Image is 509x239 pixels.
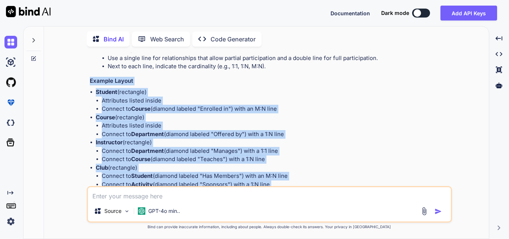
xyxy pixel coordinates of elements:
img: chat [4,36,17,48]
li: (rectangle) [96,113,450,139]
img: darkCloudIdeIcon [4,116,17,129]
li: Connect to (diamond labeled "Sponsors") with a 1:N line [102,180,450,189]
strong: Course [96,114,115,121]
img: premium [4,96,17,109]
button: Add API Keys [440,6,497,21]
p: Source [104,207,121,215]
img: settings [4,215,17,228]
p: Web Search [150,35,184,44]
img: icon [434,208,442,215]
strong: Department [131,147,164,154]
button: Documentation [331,9,370,17]
li: (rectangle) [96,164,450,189]
li: Connect to (diamond labeled "Offered by") with a 1:N line [102,130,450,139]
li: Attributes listed inside [102,97,450,105]
strong: Student [96,88,117,95]
li: Connect to (diamond labeled "Teaches") with a 1:N line [102,155,450,164]
strong: Student [131,172,153,179]
li: Connect to (diamond labeled "Manages") with a 1:1 line [102,147,450,155]
strong: Department [131,130,164,138]
p: Code Generator [211,35,256,44]
img: attachment [420,207,429,216]
h3: Example Layout [90,77,450,85]
li: Connect to (diamond labeled "Enrolled in") with an M:N line [102,105,450,113]
li: (rectangle) [96,138,450,164]
strong: Course [131,105,151,112]
p: Bind AI [104,35,124,44]
p: GPT-4o min.. [148,207,180,215]
strong: Course [131,155,151,163]
li: Next to each line, indicate the cardinality (e.g., 1:1, 1:N, M:N). [108,62,450,71]
img: GPT-4o mini [138,207,145,215]
li: (rectangle) [96,88,450,113]
li: Attributes listed inside [102,122,450,130]
li: Connect to (diamond labeled "Has Members") with an M:N line [102,172,450,180]
img: ai-studio [4,56,17,69]
img: githubLight [4,76,17,89]
strong: Activity [131,181,153,188]
img: Pick Models [124,208,130,214]
span: Documentation [331,10,370,16]
span: Dark mode [381,9,409,17]
img: Bind AI [6,6,51,17]
strong: Club [96,164,108,171]
li: Use a single line for relationships that allow partial participation and a double line for full p... [108,54,450,63]
strong: Instructor [96,139,123,146]
p: Bind can provide inaccurate information, including about people. Always double-check its answers.... [87,224,452,230]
